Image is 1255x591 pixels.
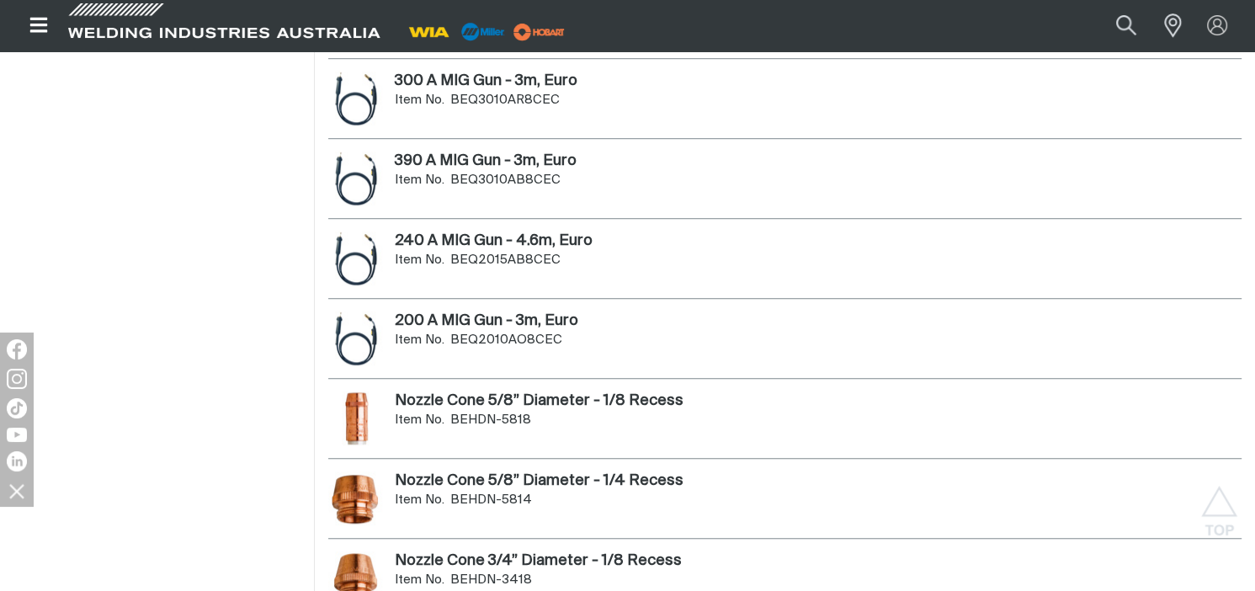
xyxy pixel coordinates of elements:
[395,73,577,88] a: 300 A MIG Gun - 3m, Euro
[508,19,570,45] img: miller
[395,573,444,586] span: Item No.
[1200,486,1238,524] button: Scroll to top
[450,333,562,346] span: BEQ2010AO8CEC
[7,398,27,418] img: TikTok
[395,333,444,346] span: Item No.
[450,93,560,106] span: BEQ3010AR8CEC
[328,152,382,205] img: 390 A MIG Gun - 3m, Euro
[450,493,532,506] span: BEHDN-5814
[328,311,382,365] img: 200 A MIG Gun - 3m, Euro
[395,153,577,168] a: 390 A MIG Gun - 3m, Euro
[328,471,382,525] img: Nozzle Cone 5/8” Diameter - 1/4 Recess
[395,253,444,266] span: Item No.
[450,413,531,426] span: BEHDN-5818
[7,369,27,389] img: Instagram
[7,339,27,359] img: Facebook
[328,391,382,445] img: Nozzle Cone 5/8” Diameter - 1/8 Recess
[395,493,444,506] span: Item No.
[395,233,593,248] a: 240 A MIG Gun - 4.6m, Euro
[395,473,683,488] a: Nozzle Cone 5/8” Diameter - 1/4 Recess
[395,93,444,106] span: Item No.
[1098,7,1155,45] button: Search products
[1077,7,1155,45] input: Product name or item number...
[450,173,561,186] span: BEQ3010AB8CEC
[328,72,382,125] img: 300 A MIG Gun - 3m, Euro
[395,553,682,568] a: Nozzle Cone 3/4” Diameter - 1/8 Recess
[3,477,31,505] img: hide socials
[328,232,382,285] img: 240 A MIG Gun - 4.6m, Euro
[450,573,532,586] span: BEHDN-3418
[395,393,683,408] a: Nozzle Cone 5/8” Diameter - 1/8 Recess
[7,428,27,442] img: YouTube
[7,451,27,471] img: LinkedIn
[395,313,578,328] a: 200 A MIG Gun - 3m, Euro
[395,173,444,186] span: Item No.
[508,25,570,38] a: miller
[450,253,561,266] span: BEQ2015AB8CEC
[395,413,444,426] span: Item No.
